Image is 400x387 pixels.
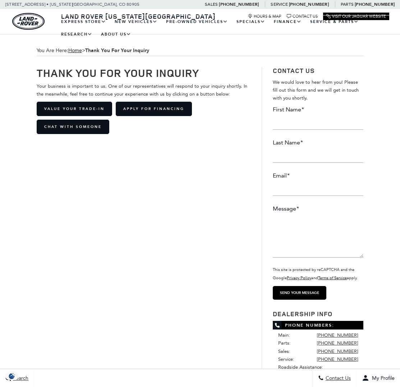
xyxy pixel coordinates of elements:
span: Sales: [278,349,290,354]
small: This site is protected by reCAPTCHA and the Google and apply. [273,267,358,280]
span: Contact Us [324,375,351,381]
p: Your business is important to us. One of our representatives will respond to your inquiry shortly... [37,82,251,98]
a: New Vehicles [110,15,162,28]
a: [PHONE_NUMBER] [219,1,259,7]
span: Phone Numbers: [273,321,363,330]
section: Click to Open Cookie Consent Modal [4,372,20,380]
a: [PHONE_NUMBER] [289,1,329,7]
span: Sales [205,2,218,7]
span: > [68,47,149,54]
a: EXPRESS STORE [57,15,110,28]
label: Message [273,205,299,213]
a: [PHONE_NUMBER] [317,356,358,362]
a: Pre-Owned Vehicles [162,15,232,28]
span: My Profile [369,375,395,381]
a: [PHONE_NUMBER] [317,349,358,354]
a: Privacy Policy [287,276,311,280]
h1: Thank You For Your Inquiry [37,67,251,79]
a: [STREET_ADDRESS] • [US_STATE][GEOGRAPHIC_DATA], CO 80905 [5,2,139,7]
a: Finance [270,15,306,28]
span: Parts: [278,340,291,346]
a: Home [68,47,82,54]
a: Value Your Trade-In [37,102,112,116]
label: Email [273,172,290,180]
span: Service: [278,356,294,362]
a: Visit Our Jaguar Website [326,14,386,19]
button: Open user profile menu [357,369,400,387]
h3: Dealership Info [273,310,363,318]
a: [PHONE_NUMBER] [317,332,358,338]
span: You Are Here: [37,45,364,56]
span: Parts [341,2,354,7]
span: Main: [278,332,290,338]
h3: Contact Us [273,67,363,75]
a: Contact Us [287,14,318,19]
input: Send your message [273,286,326,300]
div: Breadcrumbs [37,45,364,56]
label: First Name [273,106,304,114]
a: [PHONE_NUMBER] [355,1,395,7]
span: Land Rover [US_STATE][GEOGRAPHIC_DATA] [61,12,216,20]
a: Specials [232,15,270,28]
a: Service & Parts [306,15,363,28]
a: [PHONE_NUMBER] [317,340,358,346]
a: Research [57,28,97,41]
a: Chat with Someone [37,120,109,134]
label: Last Name [273,139,303,147]
span: Roadside Assistance: [278,364,323,370]
a: Terms of Service [318,276,347,280]
a: About Us [97,28,135,41]
a: land-rover [12,13,45,30]
nav: Main Navigation [57,15,389,41]
img: Opt-Out Icon [4,372,20,380]
a: Apply for Financing [116,102,192,116]
span: Service [271,2,288,7]
a: Hours & Map [248,14,281,19]
img: Land Rover [12,13,45,30]
strong: Thank You For Your Inquiry [85,47,149,54]
span: We would love to hear from you! Please fill out this form and we will get in touch with you shortly. [273,79,359,101]
a: Land Rover [US_STATE][GEOGRAPHIC_DATA] [57,12,220,20]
